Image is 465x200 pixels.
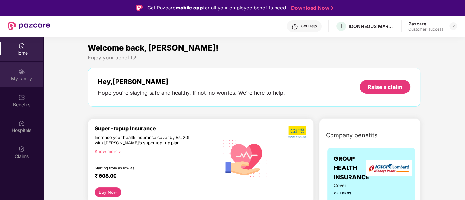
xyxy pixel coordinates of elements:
[98,78,285,86] div: Hey, [PERSON_NAME]
[98,90,285,96] div: Hope you’re staying safe and healthy. If not, no worries. We’re here to help.
[8,22,50,30] img: New Pazcare Logo
[136,5,143,11] img: Logo
[147,4,286,12] div: Get Pazcare for all your employee benefits need
[408,27,443,32] div: Customer_success
[176,5,203,11] strong: mobile app
[291,5,332,11] a: Download Now
[95,135,190,146] div: Increase your health insurance cover by Rs. 20L with [PERSON_NAME]’s super top-up plan.
[18,120,25,126] img: svg+xml;base64,PHN2ZyBpZD0iSG9zcGl0YWxzIiB4bWxucz0iaHR0cDovL3d3dy53My5vcmcvMjAwMC9zdmciIHdpZHRoPS...
[118,150,121,154] span: right
[368,83,402,91] div: Raise a claim
[331,5,334,11] img: Stroke
[88,43,219,53] span: Welcome back, [PERSON_NAME]!
[334,182,369,189] span: Cover
[340,22,342,30] span: I
[18,42,25,49] img: svg+xml;base64,PHN2ZyBpZD0iSG9tZSIgeG1sbnM9Imh0dHA6Ly93d3cudzMub3JnLzIwMDAvc3ZnIiB3aWR0aD0iMjAiIG...
[88,54,420,61] div: Enjoy your benefits!
[95,125,219,132] div: Super-topup Insurance
[301,24,317,29] div: Get Help
[366,160,412,176] img: insurerLogo
[95,166,191,170] div: Starting from as low as
[451,24,456,29] img: svg+xml;base64,PHN2ZyBpZD0iRHJvcGRvd24tMzJ4MzIiIHhtbG5zPSJodHRwOi8vd3d3LnczLm9yZy8yMDAwL3N2ZyIgd2...
[292,24,298,30] img: svg+xml;base64,PHN2ZyBpZD0iSGVscC0zMngzMiIgeG1sbnM9Imh0dHA6Ly93d3cudzMub3JnLzIwMDAvc3ZnIiB3aWR0aD...
[218,129,271,183] img: svg+xml;base64,PHN2ZyB4bWxucz0iaHR0cDovL3d3dy53My5vcmcvMjAwMC9zdmciIHhtbG5zOnhsaW5rPSJodHRwOi8vd3...
[95,149,215,153] div: Know more
[95,187,121,197] button: Buy Now
[349,23,395,29] div: IDONNEOUS MARKETING SERVICES PRIVATE LIMITED ( [GEOGRAPHIC_DATA])
[18,94,25,101] img: svg+xml;base64,PHN2ZyBpZD0iQmVuZWZpdHMiIHhtbG5zPSJodHRwOi8vd3d3LnczLm9yZy8yMDAwL3N2ZyIgd2lkdGg9Ij...
[288,125,307,138] img: b5dec4f62d2307b9de63beb79f102df3.png
[18,68,25,75] img: svg+xml;base64,PHN2ZyB3aWR0aD0iMjAiIGhlaWdodD0iMjAiIHZpZXdCb3g9IjAgMCAyMCAyMCIgZmlsbD0ibm9uZSIgeG...
[334,190,369,196] span: ₹2 Lakhs
[326,131,378,140] span: Company benefits
[95,173,212,181] div: ₹ 608.00
[408,21,443,27] div: Pazcare
[18,146,25,152] img: svg+xml;base64,PHN2ZyBpZD0iQ2xhaW0iIHhtbG5zPSJodHRwOi8vd3d3LnczLm9yZy8yMDAwL3N2ZyIgd2lkdGg9IjIwIi...
[334,154,369,182] span: GROUP HEALTH INSURANCE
